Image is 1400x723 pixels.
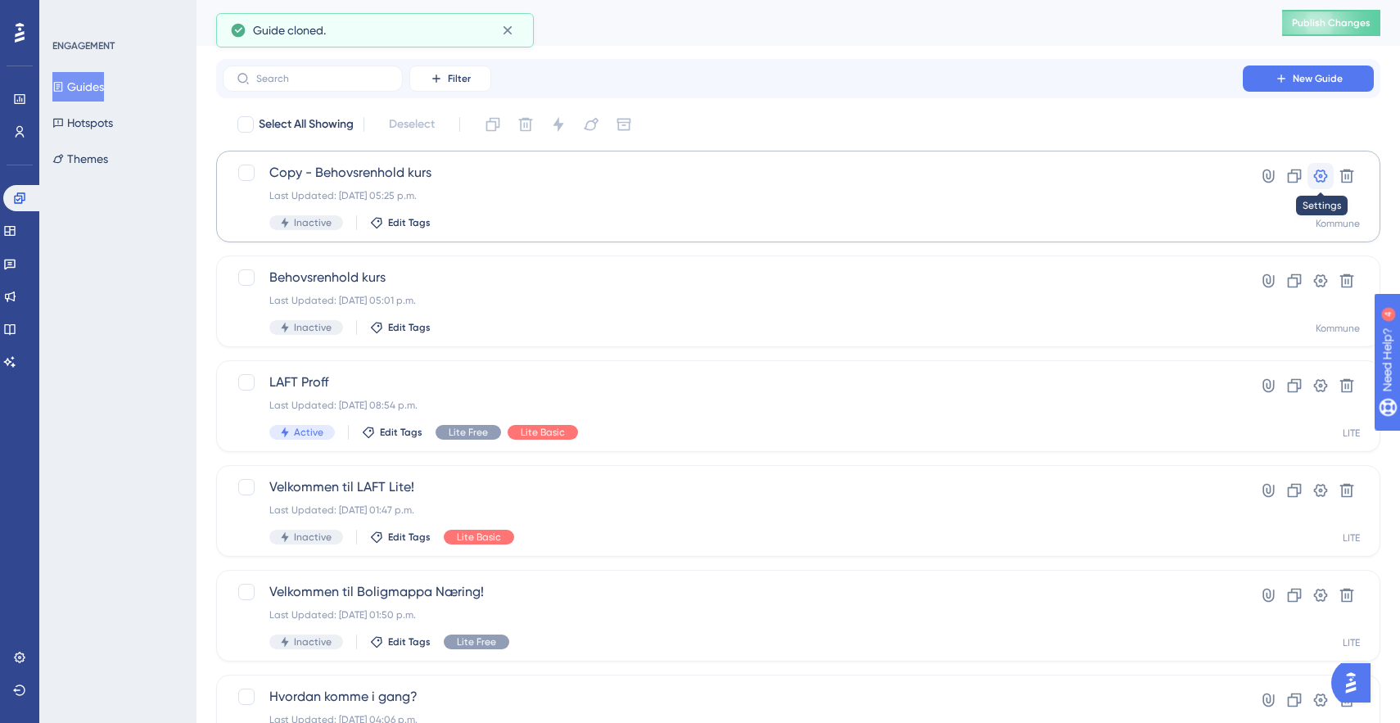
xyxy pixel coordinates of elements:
[269,189,1196,202] div: Last Updated: [DATE] 05:25 p.m.
[1316,322,1360,335] div: Kommune
[294,635,332,648] span: Inactive
[294,426,323,439] span: Active
[269,504,1196,517] div: Last Updated: [DATE] 01:47 p.m.
[269,399,1196,412] div: Last Updated: [DATE] 08:54 p.m.
[52,39,115,52] div: ENGAGEMENT
[269,373,1196,392] span: LAFT Proff
[1292,16,1371,29] span: Publish Changes
[269,268,1196,287] span: Behovsrenhold kurs
[38,4,102,24] span: Need Help?
[389,115,435,134] span: Deselect
[52,144,108,174] button: Themes
[1343,531,1360,545] div: LITE
[269,582,1196,602] span: Velkommen til Boligmappa Næring!
[52,108,113,138] button: Hotspots
[269,608,1196,621] div: Last Updated: [DATE] 01:50 p.m.
[294,531,332,544] span: Inactive
[388,635,431,648] span: Edit Tags
[52,72,104,102] button: Guides
[448,72,471,85] span: Filter
[370,635,431,648] button: Edit Tags
[449,426,488,439] span: Lite Free
[1343,636,1360,649] div: LITE
[1316,217,1360,230] div: Kommune
[388,321,431,334] span: Edit Tags
[388,531,431,544] span: Edit Tags
[1282,10,1380,36] button: Publish Changes
[362,426,422,439] button: Edit Tags
[370,321,431,334] button: Edit Tags
[380,426,422,439] span: Edit Tags
[388,216,431,229] span: Edit Tags
[294,216,332,229] span: Inactive
[256,73,389,84] input: Search
[457,531,501,544] span: Lite Basic
[1331,658,1380,707] iframe: UserGuiding AI Assistant Launcher
[259,115,354,134] span: Select All Showing
[1343,427,1360,440] div: LITE
[370,216,431,229] button: Edit Tags
[370,531,431,544] button: Edit Tags
[294,321,332,334] span: Inactive
[114,8,119,21] div: 4
[269,294,1196,307] div: Last Updated: [DATE] 05:01 p.m.
[253,20,326,40] span: Guide cloned.
[374,110,449,139] button: Deselect
[216,11,1241,34] div: Guides
[1243,66,1374,92] button: New Guide
[409,66,491,92] button: Filter
[457,635,496,648] span: Lite Free
[1293,72,1343,85] span: New Guide
[521,426,565,439] span: Lite Basic
[269,163,1196,183] span: Copy - Behovsrenhold kurs
[269,477,1196,497] span: Velkommen til LAFT Lite!
[269,687,1196,707] span: Hvordan komme i gang?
